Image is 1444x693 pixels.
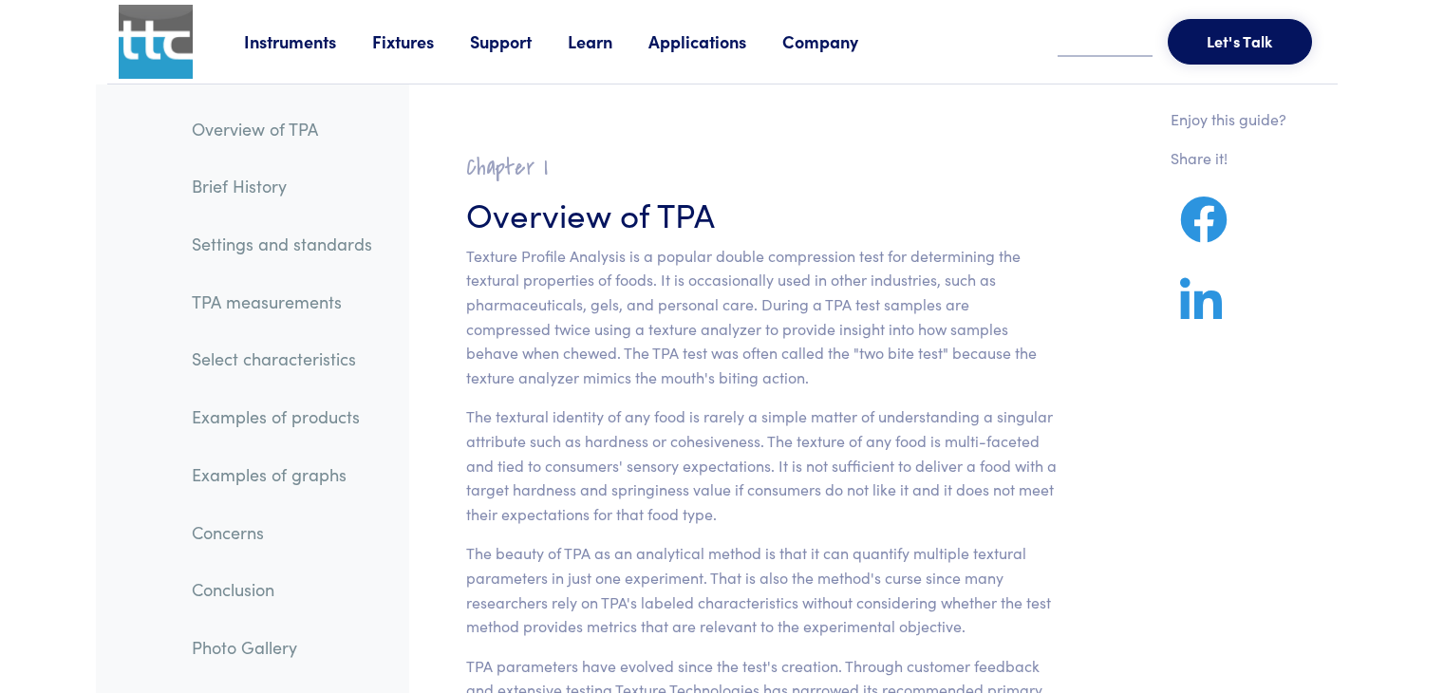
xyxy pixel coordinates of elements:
[1171,107,1286,132] p: Enjoy this guide?
[782,29,894,53] a: Company
[568,29,648,53] a: Learn
[177,453,387,496] a: Examples of graphs
[466,244,1058,390] p: Texture Profile Analysis is a popular double compression test for determining the textural proper...
[177,222,387,266] a: Settings and standards
[1171,300,1231,324] a: Share on LinkedIn
[177,626,387,669] a: Photo Gallery
[177,164,387,208] a: Brief History
[1171,146,1286,171] p: Share it!
[177,337,387,381] a: Select characteristics
[177,280,387,324] a: TPA measurements
[244,29,372,53] a: Instruments
[177,511,387,554] a: Concerns
[177,568,387,611] a: Conclusion
[177,395,387,439] a: Examples of products
[177,107,387,151] a: Overview of TPA
[466,190,1058,236] h3: Overview of TPA
[466,541,1058,638] p: The beauty of TPA as an analytical method is that it can quantify multiple textural parameters in...
[372,29,470,53] a: Fixtures
[648,29,782,53] a: Applications
[119,5,193,79] img: ttc_logo_1x1_v1.0.png
[470,29,568,53] a: Support
[466,153,1058,182] h2: Chapter I
[466,404,1058,526] p: The textural identity of any food is rarely a simple matter of understanding a singular attribute...
[1168,19,1312,65] button: Let's Talk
